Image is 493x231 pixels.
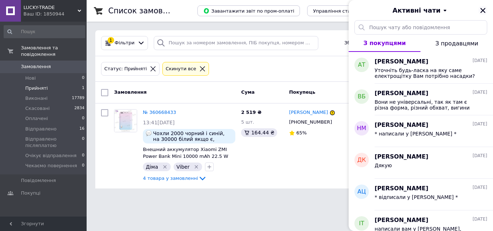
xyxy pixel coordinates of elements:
[25,163,77,169] span: Чекаємо повернення
[307,5,374,16] button: Управління статусами
[472,121,487,127] span: [DATE]
[349,84,493,115] button: ВБ[PERSON_NAME][DATE]Вони не універсальні, так як там є різна форма, різний обхват, вигини під кн...
[349,52,493,84] button: АТ[PERSON_NAME][DATE]Уточніть будь-ласка на яку саме електрощітку Вам потрібно насадки?
[153,130,232,142] span: Чохли 2000 чорний і синій, на 30000 білий якщо є, питання чи павер іде з кабелем чи ні? Хочу замо...
[23,4,78,11] span: LUCKY-TRADE
[162,164,168,170] svg: Видалити мітку
[375,99,477,111] span: Вони не універсальні, так як там є різна форма, різний обхват, вигини під кнопки і т.д.
[203,8,294,14] span: Завантажити звіт по пром-оплаті
[349,115,493,147] button: НМ[PERSON_NAME][DATE]* написали у [PERSON_NAME] *
[375,153,428,161] span: [PERSON_NAME]
[25,126,57,132] span: Відправлено
[154,36,318,50] input: Пошук за номером замовлення, ПІБ покупця, номером телефону, Email, номером накладної
[82,136,84,149] span: 0
[359,219,365,228] span: ІТ
[349,35,420,52] button: З покупцями
[114,89,147,95] span: Замовлення
[143,120,175,125] span: 13:41[DATE]
[357,124,366,133] span: НМ
[472,185,487,191] span: [DATE]
[4,25,85,38] input: Пошук
[146,130,152,136] img: :speech_balloon:
[193,164,199,170] svg: Видалити мітку
[25,85,48,92] span: Прийняті
[82,152,84,159] span: 0
[108,37,114,44] div: 1
[103,65,148,73] div: Статус: Прийняті
[375,58,428,66] span: [PERSON_NAME]
[420,35,493,52] button: З продавцями
[296,130,307,136] span: 65%
[358,61,366,69] span: АТ
[115,40,135,46] span: Фільтри
[349,179,493,210] button: АЦ[PERSON_NAME][DATE]* відписали у [PERSON_NAME] *
[435,40,478,47] span: З продавцями
[472,216,487,222] span: [DATE]
[344,40,393,46] span: Збережені фільтри:
[23,11,87,17] div: Ваш ID: 1850944
[164,65,198,73] div: Cкинути все
[241,128,277,137] div: 164.44 ₴
[146,164,158,170] span: Діма
[114,109,137,132] a: Фото товару
[72,95,84,102] span: 17789
[313,8,368,14] span: Управління статусами
[358,93,366,101] span: ВБ
[197,5,300,16] button: Завантажити звіт по пром-оплаті
[375,194,458,200] span: * відписали у [PERSON_NAME] *
[375,121,428,129] span: [PERSON_NAME]
[108,6,182,15] h1: Список замовлень
[176,164,189,170] span: Viber
[349,147,493,179] button: ДК[PERSON_NAME][DATE]Дякую
[143,110,176,115] a: № 360668433
[375,163,392,168] span: Дякую
[82,75,84,81] span: 0
[357,188,366,196] span: АЦ
[82,85,84,92] span: 1
[21,177,56,184] span: Повідомлення
[241,110,261,115] span: 2 519 ₴
[25,152,77,159] span: Очікує відправлення
[354,20,487,35] input: Пошук чату або повідомлення
[82,115,84,122] span: 0
[289,109,328,116] a: [PERSON_NAME]
[375,185,428,193] span: [PERSON_NAME]
[375,131,457,137] span: * написали у [PERSON_NAME] *
[25,136,82,149] span: Відправлено післяплатою
[472,89,487,95] span: [DATE]
[25,95,48,102] span: Виконані
[241,89,254,95] span: Cума
[25,105,50,112] span: Скасовані
[392,6,440,15] span: Активні чати
[25,115,48,122] span: Оплачені
[375,89,428,98] span: [PERSON_NAME]
[289,89,315,95] span: Покупець
[472,58,487,64] span: [DATE]
[143,176,198,181] span: 4 товара у замовленні
[363,40,406,46] span: З покупцями
[472,153,487,159] span: [DATE]
[357,156,366,164] span: ДК
[21,45,87,58] span: Замовлення та повідомлення
[143,176,207,181] a: 4 товара у замовленні
[241,119,254,125] span: 5 шт.
[25,75,36,81] span: Нові
[143,147,228,172] a: Внешний аккумулятор Xiaomi ZMI Power Bank Mini 10000 mAh 22.5 W QC PD & 20 W Розовый / Голубой (Q...
[21,63,51,70] span: Замовлення
[82,163,84,169] span: 0
[375,216,428,225] span: [PERSON_NAME]
[375,67,477,79] span: Уточніть будь-ласка на яку саме електрощітку Вам потрібно насадки?
[79,126,84,132] span: 16
[369,6,473,15] button: Активні чати
[21,190,40,196] span: Покупці
[74,105,84,112] span: 2834
[288,117,333,127] div: [PHONE_NUMBER]
[479,6,487,15] button: Закрити
[114,110,137,132] img: Фото товару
